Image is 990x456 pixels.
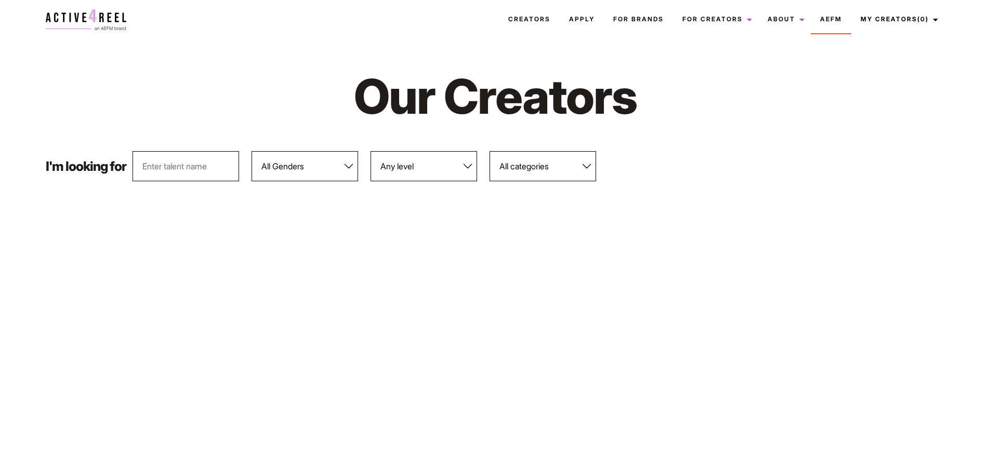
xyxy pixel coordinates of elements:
[235,66,754,126] h1: Our Creators
[604,5,673,33] a: For Brands
[499,5,560,33] a: Creators
[917,15,929,23] span: (0)
[560,5,604,33] a: Apply
[811,5,851,33] a: AEFM
[133,151,239,181] input: Enter talent name
[46,160,126,173] p: I'm looking for
[851,5,944,33] a: My Creators(0)
[46,9,126,30] img: a4r-logo.svg
[673,5,758,33] a: For Creators
[758,5,811,33] a: About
